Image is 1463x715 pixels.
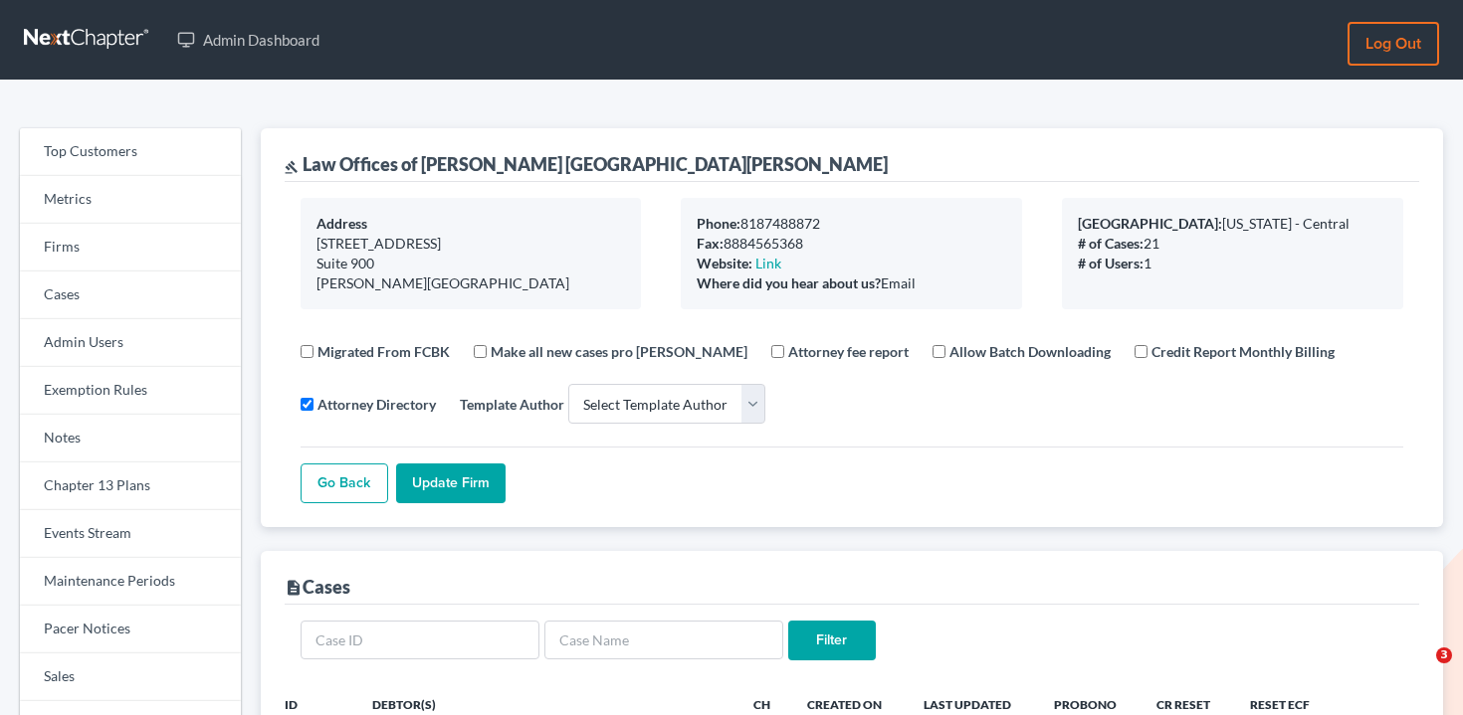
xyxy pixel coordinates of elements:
[20,224,241,271] a: Firms
[301,463,388,503] a: Go Back
[20,653,241,701] a: Sales
[20,558,241,606] a: Maintenance Periods
[788,621,876,660] input: Filter
[396,463,506,503] input: Update Firm
[1348,22,1439,66] a: Log out
[1078,235,1144,252] b: # of Cases:
[20,176,241,224] a: Metrics
[301,621,539,660] input: Case ID
[697,274,881,291] b: Where did you hear about us?
[1078,234,1387,254] div: 21
[20,462,241,510] a: Chapter 13 Plans
[317,394,436,415] label: Attorney Directory
[20,606,241,653] a: Pacer Notices
[949,341,1111,362] label: Allow Batch Downloading
[316,273,626,293] div: [PERSON_NAME][GEOGRAPHIC_DATA]
[788,341,909,362] label: Attorney fee report
[460,394,564,415] label: Template Author
[1078,255,1144,271] b: # of Users:
[285,579,303,597] i: description
[697,273,1006,293] div: Email
[316,215,367,232] b: Address
[317,341,450,362] label: Migrated From FCBK
[167,22,329,58] a: Admin Dashboard
[316,234,626,254] div: [STREET_ADDRESS]
[20,415,241,462] a: Notes
[697,234,1006,254] div: 8884565368
[1078,214,1387,234] div: [US_STATE] - Central
[316,254,626,273] div: Suite 900
[20,319,241,367] a: Admin Users
[1078,254,1387,273] div: 1
[1436,647,1452,663] span: 3
[20,510,241,558] a: Events Stream
[285,152,888,176] div: Law Offices of [PERSON_NAME] [GEOGRAPHIC_DATA][PERSON_NAME]
[1151,341,1335,362] label: Credit Report Monthly Billing
[1078,215,1222,232] b: [GEOGRAPHIC_DATA]:
[285,160,299,174] i: gavel
[755,255,781,271] a: Link
[697,214,1006,234] div: 8187488872
[20,367,241,415] a: Exemption Rules
[697,215,740,232] b: Phone:
[1395,647,1443,695] iframe: Intercom live chat
[544,621,783,660] input: Case Name
[697,235,724,252] b: Fax:
[285,575,350,599] div: Cases
[491,341,747,362] label: Make all new cases pro [PERSON_NAME]
[697,255,752,271] b: Website:
[20,271,241,319] a: Cases
[20,128,241,176] a: Top Customers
